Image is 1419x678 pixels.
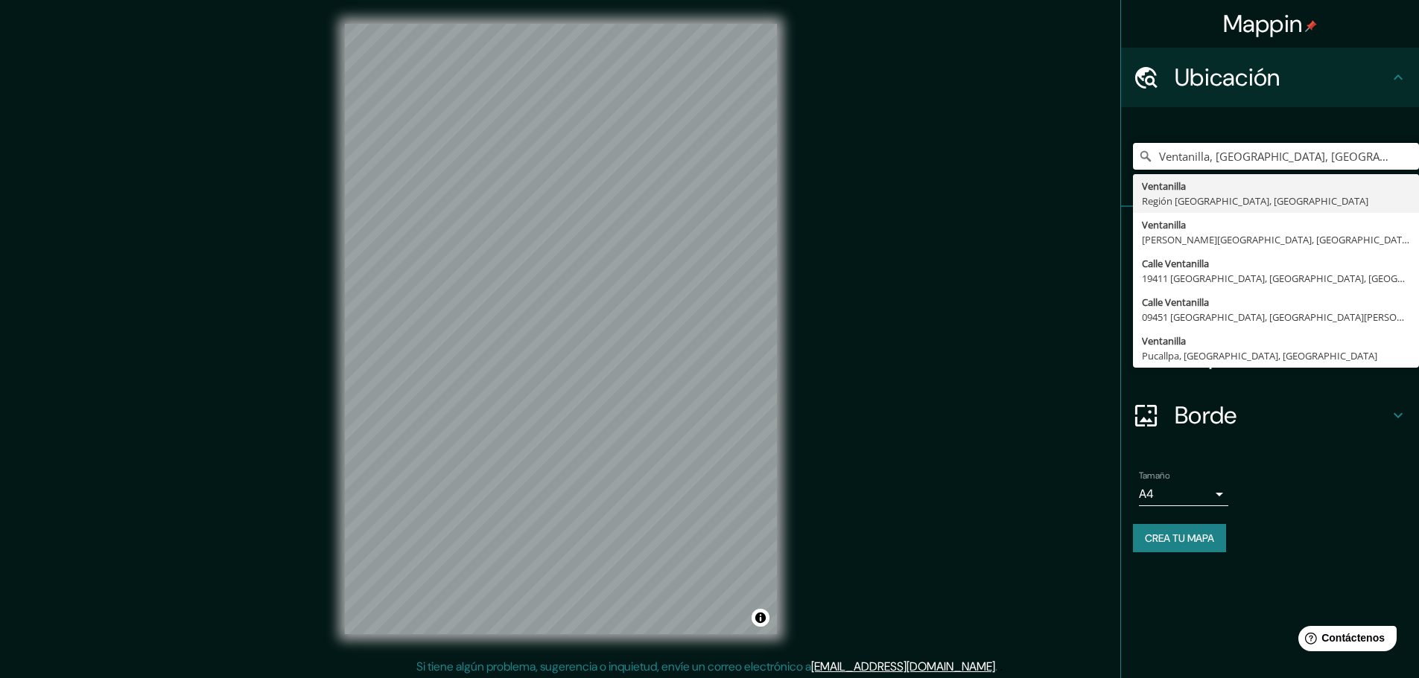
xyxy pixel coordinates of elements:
font: Región [GEOGRAPHIC_DATA], [GEOGRAPHIC_DATA] [1142,194,1368,208]
font: . [995,659,997,674]
font: Mappin [1223,8,1303,39]
font: . [997,658,1000,674]
div: Borde [1121,386,1419,445]
font: Si tiene algún problema, sugerencia o inquietud, envíe un correo electrónico a [416,659,811,674]
font: Crea tu mapa [1145,531,1214,545]
font: Ubicación [1175,62,1280,93]
iframe: Lanzador de widgets de ayuda [1286,620,1403,662]
img: pin-icon.png [1305,20,1317,32]
font: . [1000,658,1003,674]
input: Elige tu ciudad o zona [1133,143,1419,170]
div: Patas [1121,207,1419,266]
div: Ubicación [1121,48,1419,107]
font: Ventanilla [1142,334,1186,348]
div: Disposición [1121,326,1419,386]
div: A4 [1139,482,1228,506]
font: Ventanilla [1142,218,1186,231]
canvas: Mapa [345,24,777,634]
font: Ventanilla [1142,179,1186,193]
font: A4 [1139,486,1154,502]
font: Calle Ventanilla [1142,257,1209,270]
button: Crea tu mapa [1133,524,1226,552]
a: [EMAIL_ADDRESS][DOMAIN_NAME] [811,659,995,674]
font: Pucallpa, [GEOGRAPHIC_DATA], [GEOGRAPHIC_DATA] [1142,349,1377,362]
div: Estilo [1121,266,1419,326]
font: Calle Ventanilla [1142,295,1209,309]
font: Tamaño [1139,470,1169,482]
font: Borde [1175,400,1237,431]
button: Activar o desactivar atribución [752,609,769,627]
